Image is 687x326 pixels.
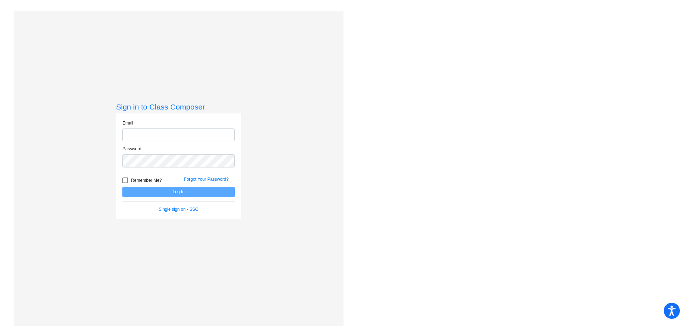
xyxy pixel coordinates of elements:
[131,176,162,185] span: Remember Me?
[122,146,141,152] label: Password
[122,120,133,126] label: Email
[122,187,235,197] button: Log In
[184,177,229,182] a: Forgot Your Password?
[159,207,199,212] a: Single sign on - SSO
[116,102,241,111] h3: Sign in to Class Composer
